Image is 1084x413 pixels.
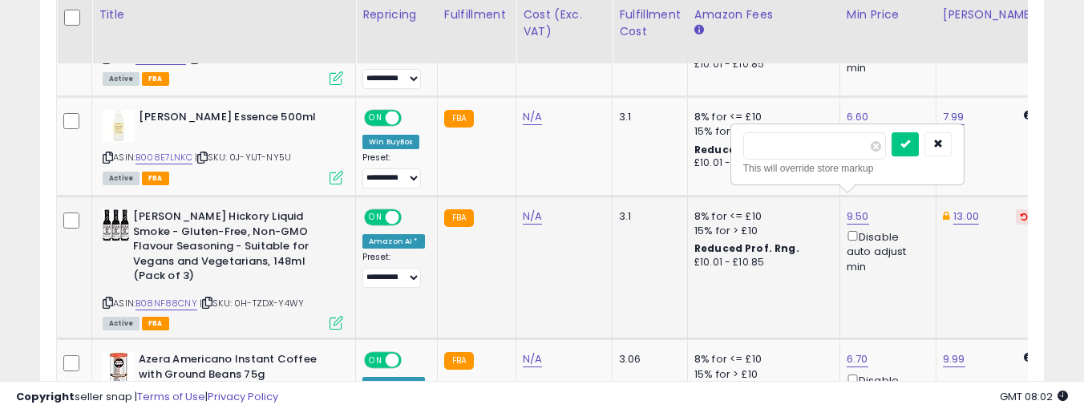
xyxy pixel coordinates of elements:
a: N/A [523,109,542,125]
div: 3.06 [619,352,675,366]
div: Preset: [362,252,425,288]
div: ASIN: [103,209,343,328]
a: N/A [523,209,542,225]
span: OFF [399,111,425,125]
a: 9.99 [943,351,965,367]
span: | SKU: 0J-YIJT-NY5U [195,151,291,164]
small: FBA [444,352,474,370]
small: FBA [444,110,474,128]
div: [PERSON_NAME] [943,6,1038,23]
div: This will override store markup [743,160,952,176]
div: Title [99,6,349,23]
b: [PERSON_NAME] Hickory Liquid Smoke - Gluten-Free, Non-GMO Flavour Seasoning - Suitable for Vegans... [133,209,328,288]
div: Min Price [847,6,929,23]
a: B08NF88CNY [135,297,197,310]
b: Reduced Prof. Rng. [694,241,799,255]
div: Cost (Exc. VAT) [523,6,605,40]
div: Disable auto adjust min [847,228,924,274]
span: FBA [142,172,169,185]
div: ASIN: [103,10,343,83]
div: Preset: [362,54,425,90]
img: 41cAYgO3TKL._SL40_.jpg [103,352,135,384]
div: 3.1 [619,209,675,224]
div: Fulfillment Cost [619,6,681,40]
div: Amazon AI * [362,234,425,249]
div: 8% for <= £10 [694,209,827,224]
div: seller snap | | [16,390,278,405]
a: 6.60 [847,109,869,125]
span: ON [366,211,386,225]
span: FBA [142,317,169,330]
b: Reduced Prof. Rng. [694,143,799,156]
span: | SKU: 0H-TZDX-Y4WY [200,297,304,310]
span: ON [366,111,386,125]
span: All listings currently available for purchase on Amazon [103,72,140,86]
img: 31GHCiwck+L._SL40_.jpg [103,110,135,142]
div: 8% for <= £10 [694,352,827,366]
span: 2025-08-16 08:02 GMT [1000,389,1068,404]
b: Azera Americano Instant Coffee with Ground Beans 75g [139,352,334,386]
div: 3.1 [619,110,675,124]
div: Fulfillment [444,6,509,23]
div: £10.01 - £10.85 [694,256,827,269]
div: 15% for > £10 [694,224,827,238]
small: FBA [444,209,474,227]
a: B008E7LNKC [135,151,192,164]
a: 9.50 [847,209,869,225]
span: ON [366,354,386,367]
a: 6.70 [847,351,868,367]
div: Repricing [362,6,431,23]
a: Privacy Policy [208,389,278,404]
div: Win BuyBox [362,135,419,149]
span: OFF [399,211,425,225]
img: 512VFSBW-+S._SL40_.jpg [103,209,129,241]
div: £10.01 - £10.85 [694,58,827,71]
a: 7.99 [943,109,965,125]
small: Amazon Fees. [694,23,704,38]
a: 13.00 [953,209,979,225]
div: £10.01 - £10.85 [694,156,827,170]
strong: Copyright [16,389,75,404]
span: FBA [142,72,169,86]
span: All listings currently available for purchase on Amazon [103,172,140,185]
span: All listings currently available for purchase on Amazon [103,317,140,330]
a: Terms of Use [137,389,205,404]
div: Preset: [362,152,425,188]
span: OFF [399,354,425,367]
div: Amazon Fees [694,6,833,23]
div: 15% for > £10 [694,124,827,139]
a: N/A [523,351,542,367]
b: [PERSON_NAME] Essence 500ml [139,110,334,129]
div: ASIN: [103,110,343,183]
div: 8% for <= £10 [694,110,827,124]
